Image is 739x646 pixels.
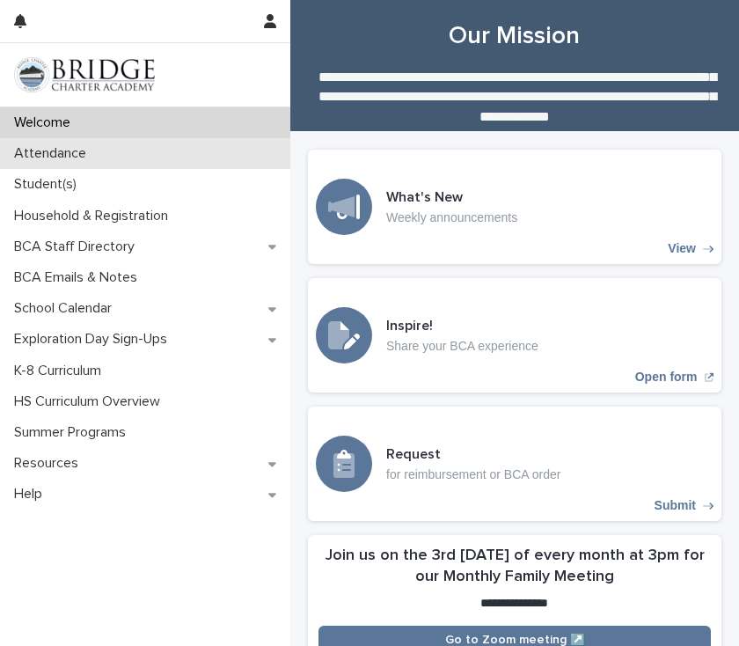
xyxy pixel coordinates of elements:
p: BCA Staff Directory [7,239,149,255]
p: Welcome [7,114,84,131]
a: Open form [308,278,721,393]
a: Submit [308,407,721,521]
span: Go to Zoom meeting ↗️ [445,634,585,646]
p: Share your BCA experience [386,339,538,354]
p: Attendance [7,145,100,162]
h3: Request [386,445,560,464]
h2: Join us on the 3rd [DATE] of every month at 3pm for our Monthly Family Meeting [318,546,711,588]
p: School Calendar [7,300,126,317]
h3: What's New [386,188,517,207]
p: Help [7,486,56,503]
p: BCA Emails & Notes [7,269,151,286]
p: View [668,241,696,256]
p: Weekly announcements [386,210,517,225]
p: Student(s) [7,176,91,193]
p: Summer Programs [7,424,140,441]
a: View [308,150,721,264]
img: V1C1m3IdTEidaUdm9Hs0 [14,57,155,92]
p: Open form [635,370,698,385]
h1: Our Mission [308,20,721,53]
p: for reimbursement or BCA order [386,467,560,482]
p: K-8 Curriculum [7,363,115,379]
p: HS Curriculum Overview [7,393,174,410]
p: Household & Registration [7,208,182,224]
p: Resources [7,455,92,472]
p: Submit [655,498,696,513]
p: Exploration Day Sign-Ups [7,331,181,348]
h3: Inspire! [386,317,538,335]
